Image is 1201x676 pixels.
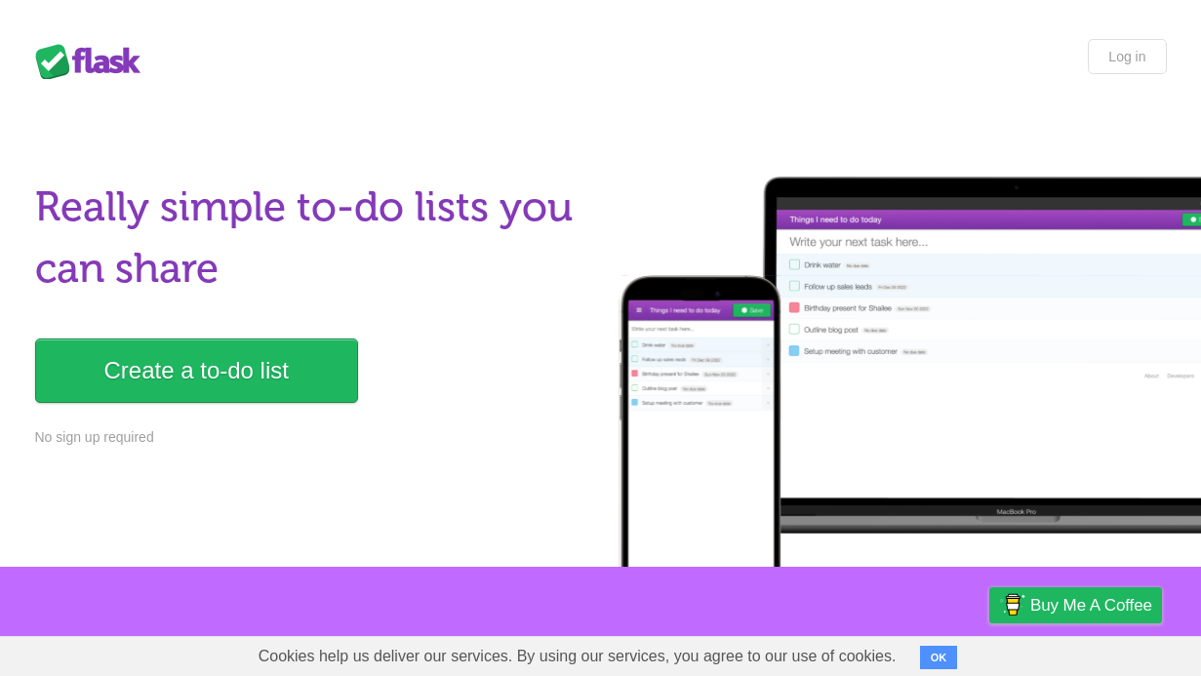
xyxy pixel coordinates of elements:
[999,588,1025,621] img: Buy me a coffee
[35,177,589,299] h1: Really simple to-do lists you can share
[1030,588,1152,622] span: Buy me a coffee
[35,44,152,79] div: Flask Lists
[35,338,358,403] a: Create a to-do list
[989,587,1162,623] a: Buy me a coffee
[920,646,958,669] button: OK
[239,637,916,676] span: Cookies help us deliver our services. By using our services, you agree to our use of cookies.
[1088,39,1166,74] a: Log in
[35,427,589,448] p: No sign up required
